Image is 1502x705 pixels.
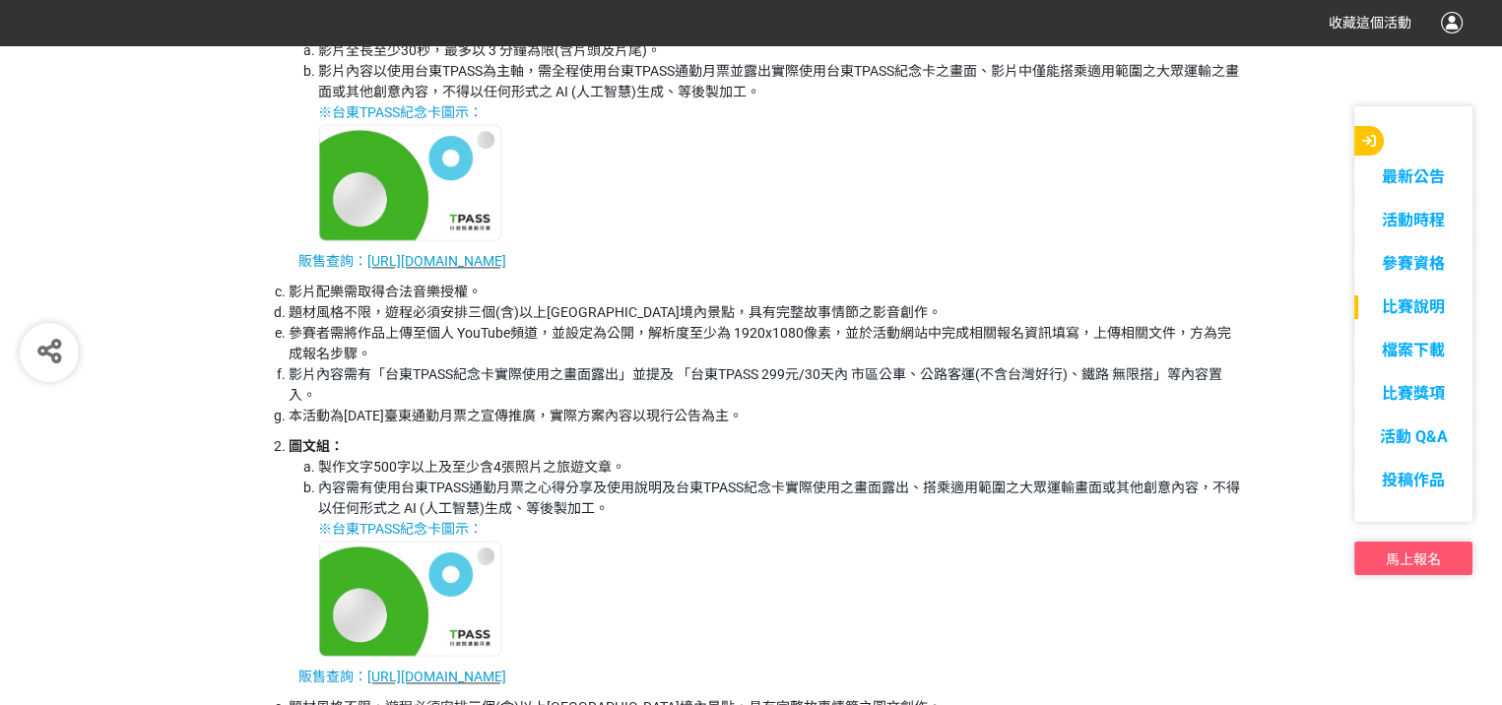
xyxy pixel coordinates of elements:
[289,438,344,454] strong: 圖文組：
[1354,542,1472,575] button: 馬上報名
[1354,339,1472,362] a: 檔案下載
[318,40,1244,61] li: 影片全長至少30秒，最多以 3 分鐘為限(含片頭及片尾)。
[289,406,1244,426] li: 本活動為[DATE]臺東通勤月票之宣傳推廣，實際方案內容以現行公告為主。
[298,253,367,269] span: 販售查詢：
[289,366,1222,403] span: 影片內容需有「台東TPASS紀念卡實際使用之畫面露出」並提及 「台東TPASS 299元/30天內 市區公車、公路客運(不含台灣好行)、鐵路 無限搭」等內容置入。
[318,104,483,120] span: ※台東TPASS紀念卡圖示：
[367,669,506,684] a: [URL][DOMAIN_NAME]
[298,669,367,684] span: 販售查詢：
[367,253,506,269] a: [URL][DOMAIN_NAME]
[1386,551,1441,567] span: 馬上報名
[289,302,1244,323] li: 題材風格不限，遊程必須安排三個(含)以上[GEOGRAPHIC_DATA]境內景點，具有完整故事情節之影音創作。
[1382,471,1445,489] span: 投稿作品
[1354,209,1472,232] a: 活動時程
[289,323,1244,364] li: 參賽者需將作品上傳至個人 YouTube頻道，並設定為公開，解析度至少為 1920x1080像素，並於活動網站中完成相關報名資訊填寫，上傳相關文件，方為完成報名步驟。
[1354,425,1472,449] a: 活動 Q&A
[1354,252,1472,276] a: 參賽資格
[1354,165,1472,189] a: 最新公告
[318,521,483,537] span: ※台東TPASS紀念卡圖示：
[1354,382,1472,406] a: 比賽獎項
[318,457,1244,478] li: 製作文字500字以上及至少含4張照片之旅遊文章。
[318,480,1240,516] span: 內容需有使用台東TPASS通勤月票之心得分享及使用說明及台東TPASS紀念卡實際使用之畫面露出、搭乘適用範圍之大眾運輸畫面或其他創意內容，不得以任何形式之 AI (人工智慧)生成、等後製加工。
[1354,295,1472,319] a: 比賽說明
[318,123,503,240] img: 臺東版TPASS - iPASS一卡通
[318,61,1244,240] li: 影片內容以使用台東TPASS為主軸，需全程使用台東TPASS通勤月票並露出實際使用台東TPASS紀念卡之畫面、影片中僅能搭乘適用範圍之大眾運輸之畫面或其他創意內容，不得以任何形式之 AI (人工...
[289,284,482,299] span: 影片配樂需取得合法音樂授權。
[318,540,503,657] img: 臺東版TPASS - iPASS一卡通
[1329,15,1411,31] span: 收藏這個活動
